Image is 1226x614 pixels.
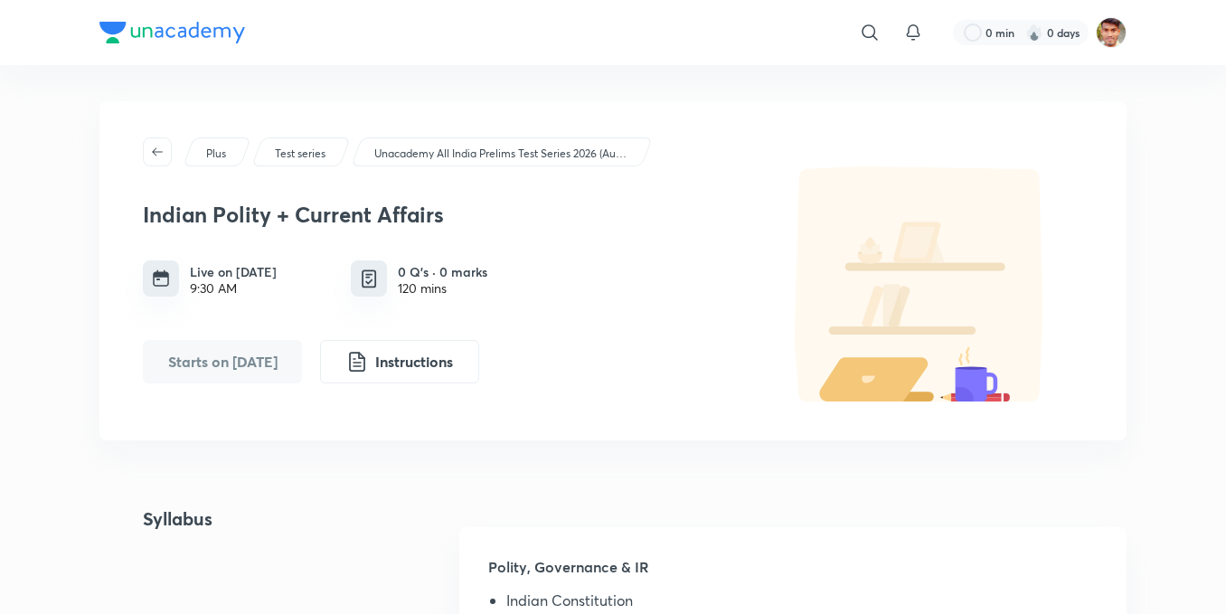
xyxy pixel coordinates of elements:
[758,166,1083,401] img: default
[190,262,277,281] h6: Live on [DATE]
[99,22,245,43] img: Company Logo
[143,340,302,383] button: Starts on Oct 12
[275,146,325,162] p: Test series
[398,262,487,281] h6: 0 Q’s · 0 marks
[374,146,627,162] p: Unacademy All India Prelims Test Series 2026 (August)
[1025,24,1043,42] img: streak
[372,146,631,162] a: Unacademy All India Prelims Test Series 2026 (August)
[1096,17,1127,48] img: Vishal Gaikwad
[143,202,749,228] h3: Indian Polity + Current Affairs
[152,269,170,288] img: timing
[272,146,329,162] a: Test series
[206,146,226,162] p: Plus
[358,268,381,290] img: quiz info
[203,146,230,162] a: Plus
[320,340,479,383] button: Instructions
[346,351,368,373] img: instruction
[488,556,1098,592] h5: Polity, Governance & IR
[398,281,487,296] div: 120 mins
[190,281,277,296] div: 9:30 AM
